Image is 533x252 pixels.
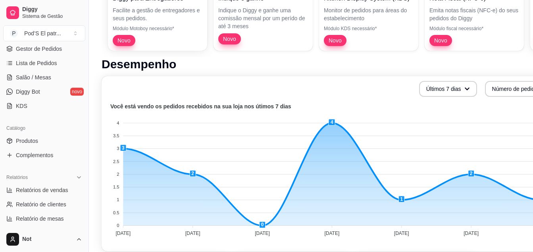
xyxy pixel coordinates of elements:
[3,85,85,98] a: Diggy Botnovo
[464,231,479,236] tspan: [DATE]
[3,42,85,55] a: Gestor de Pedidos
[117,146,119,151] tspan: 3
[22,6,82,13] span: Diggy
[16,215,64,223] span: Relatório de mesas
[431,37,450,44] span: Novo
[394,231,409,236] tspan: [DATE]
[3,100,85,112] a: KDS
[3,149,85,162] a: Complementos
[22,236,73,243] span: Not
[3,135,85,147] a: Produtos
[113,159,119,164] tspan: 2.5
[117,223,119,228] tspan: 0
[3,198,85,211] a: Relatório de clientes
[3,25,85,41] button: Select a team
[16,102,27,110] span: KDS
[16,59,57,67] span: Lista de Pedidos
[16,186,68,194] span: Relatórios de vendas
[255,231,270,236] tspan: [DATE]
[3,71,85,84] a: Salão / Mesas
[429,6,519,22] p: Emita notas fiscais (NFC-e) do seus pedidos do Diggy
[3,122,85,135] div: Catálogo
[113,210,119,215] tspan: 0.5
[419,81,477,97] button: Últimos 7 dias
[185,231,200,236] tspan: [DATE]
[3,3,85,22] a: DiggySistema de Gestão
[113,133,119,138] tspan: 3.5
[16,200,66,208] span: Relatório de clientes
[117,121,119,125] tspan: 4
[16,73,51,81] span: Salão / Mesas
[429,25,519,32] p: Módulo fiscal necessário*
[10,29,18,37] span: P
[324,25,414,32] p: Módulo KDS necessário*
[113,25,202,32] p: Módulo Motoboy necessário*
[3,184,85,196] a: Relatórios de vendas
[113,6,202,22] p: Facilite a gestão de entregadores e seus pedidos.
[16,88,40,96] span: Diggy Bot
[218,6,308,30] p: Indique o Diggy e ganhe uma comissão mensal por um perído de até 3 meses
[220,35,239,43] span: Novo
[16,137,38,145] span: Produtos
[324,231,339,236] tspan: [DATE]
[117,197,119,202] tspan: 1
[3,57,85,69] a: Lista de Pedidos
[24,29,61,37] div: Pod’S El patr ...
[117,172,119,177] tspan: 2
[324,6,414,22] p: Monitor de pedidos para áreas do estabelecimento
[22,13,82,19] span: Sistema de Gestão
[3,230,85,249] button: Not
[6,174,28,181] span: Relatórios
[3,212,85,225] a: Relatório de mesas
[16,151,53,159] span: Complementos
[110,103,291,110] text: Você está vendo os pedidos recebidos na sua loja nos útimos 7 dias
[16,45,62,53] span: Gestor de Pedidos
[325,37,345,44] span: Novo
[113,185,119,189] tspan: 1.5
[115,231,131,236] tspan: [DATE]
[114,37,134,44] span: Novo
